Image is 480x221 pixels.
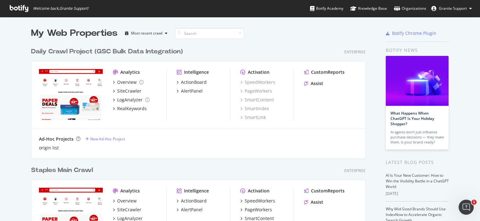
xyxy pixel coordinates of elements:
[181,198,207,204] div: ActionBoard
[33,6,88,11] span: Welcome back, Granite Support !
[386,191,449,197] div: [DATE]
[177,207,203,213] a: AlertPanel
[113,198,137,204] a: Overview
[344,168,366,173] div: Enterprise
[113,207,141,213] a: SiteCrawler
[350,5,387,12] div: Knowledge Base
[240,114,266,121] a: SmartLink
[248,69,270,75] div: Activation
[439,6,467,11] span: Granite Support
[386,159,449,166] div: Latest Blog Posts
[31,47,185,56] a: Daily Crawl Project (GSC Bulk Data Integration)
[120,69,140,75] div: Analytics
[117,79,137,85] div: Overview
[39,136,74,142] div: Ad-Hoc Projects
[181,88,203,94] div: AlertPanel
[311,199,323,205] div: Assist
[31,27,117,40] div: My Web Properties
[386,173,449,189] a: AI Is Your New Customer: How to Win the Visibility Battle in a ChatGPT World
[175,28,244,39] input: Search
[181,79,207,85] div: ActionBoard
[240,97,274,103] a: SmartContent
[245,198,275,204] div: SpeedWorkers
[117,198,137,204] div: Overview
[39,69,103,120] img: staples.com
[113,79,144,85] a: Overview
[248,188,270,194] div: Activation
[304,199,323,205] a: Assist
[123,28,170,38] button: Most recent crawl
[386,56,449,106] img: What Happens When ChatGPT Is Your Holiday Shopper?
[304,80,323,87] a: Assist
[240,198,275,204] a: SpeedWorkers
[311,80,323,87] div: Assist
[344,49,366,55] div: Enterprise
[394,5,426,12] div: Organizations
[90,136,125,142] div: New Ad-Hoc Project
[386,47,449,54] div: Botify news
[472,200,477,205] span: 1
[113,97,150,103] a: LogAnalyzer
[240,88,272,94] a: PageWorkers
[120,188,140,194] div: Analytics
[311,69,345,75] div: CustomReports
[184,188,209,194] div: Intelligence
[31,47,183,56] div: Daily Crawl Project (GSC Bulk Data Integration)
[390,130,444,145] div: AI agents don’t just influence purchase decisions — they make them. Is your brand ready?
[245,207,272,213] div: PageWorkers
[113,105,147,112] a: RealKeywords
[240,79,275,85] a: SpeedWorkers
[459,200,474,215] iframe: Intercom live chat
[392,30,436,36] div: Botify Chrome Plugin
[426,3,477,13] button: Granite Support
[31,166,93,175] div: Staples Main Crawl
[113,88,141,94] a: SiteCrawler
[85,136,125,142] a: New Ad-Hoc Project
[117,207,141,213] div: SiteCrawler
[386,30,436,36] a: Botify Chrome Plugin
[184,69,209,75] div: Intelligence
[181,207,203,213] div: AlertPanel
[240,105,269,112] a: SmartIndex
[304,188,345,194] a: CustomReports
[177,198,207,204] a: ActionBoard
[117,105,147,112] div: RealKeywords
[31,166,95,175] a: Staples Main Crawl
[117,88,141,94] div: SiteCrawler
[39,145,59,151] a: origin list
[310,5,343,12] div: Botify Academy
[177,88,203,94] a: AlertPanel
[240,207,272,213] a: PageWorkers
[117,97,143,103] div: LogAnalyzer
[131,31,162,35] div: Most recent crawl
[177,79,207,85] a: ActionBoard
[304,69,345,75] a: CustomReports
[311,188,345,194] div: CustomReports
[390,110,434,127] a: What Happens When ChatGPT Is Your Holiday Shopper?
